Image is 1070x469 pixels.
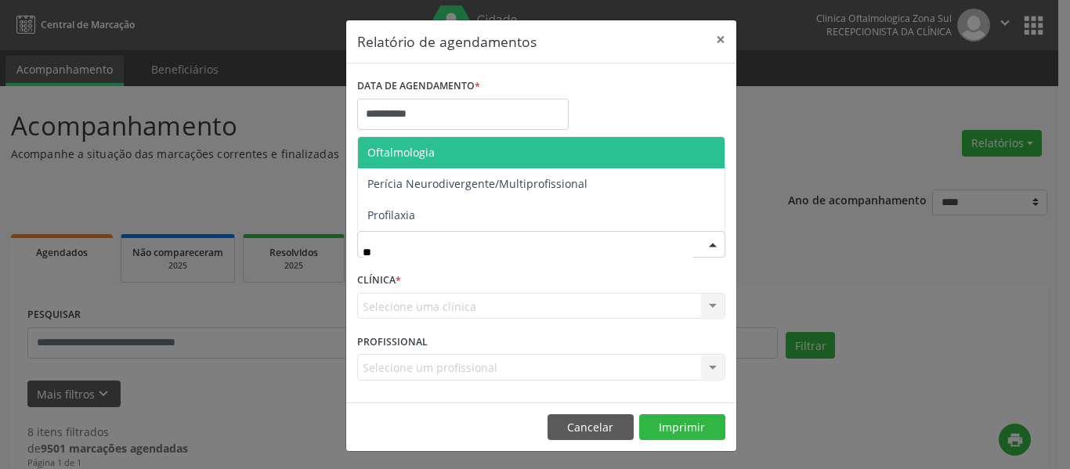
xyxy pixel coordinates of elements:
[639,414,725,441] button: Imprimir
[357,269,401,293] label: CLÍNICA
[367,145,435,160] span: Oftalmologia
[357,31,537,52] h5: Relatório de agendamentos
[705,20,736,59] button: Close
[548,414,634,441] button: Cancelar
[357,74,480,99] label: DATA DE AGENDAMENTO
[367,207,415,222] span: Profilaxia
[357,330,428,354] label: PROFISSIONAL
[367,176,587,191] span: Perícia Neurodivergente/Multiprofissional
